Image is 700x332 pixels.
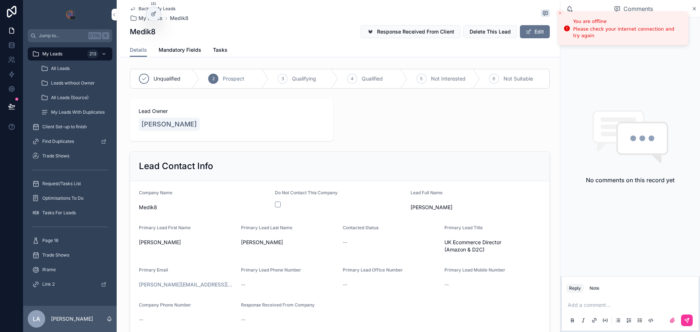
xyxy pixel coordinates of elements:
[103,33,109,39] span: K
[42,238,58,243] span: Page 16
[281,76,284,82] span: 3
[213,43,227,58] a: Tasks
[36,62,112,75] a: All Leads
[42,195,83,201] span: Optimisations To Do
[212,76,215,82] span: 2
[42,252,69,258] span: Trade Shows
[88,32,101,39] span: Ctrl
[573,18,682,25] div: You are offline
[241,302,315,308] span: Response Received From Company
[377,28,454,35] span: Response Received From Client
[362,75,383,82] span: Qualified
[493,76,495,82] span: 6
[139,302,191,308] span: Company Phone Number
[36,91,112,104] a: All Leads (Source)
[139,160,213,172] h2: Lead Contact Info
[292,75,316,82] span: Qualifying
[28,263,112,276] a: Iframe
[42,267,56,273] span: Iframe
[470,28,511,35] span: Delete This Lead
[36,106,112,119] a: My Leads With Duplicates
[444,239,541,253] span: UK Ecommerce Director (Amazon & D2C)
[241,267,301,273] span: Primary Lead Phone Number
[411,204,541,211] span: [PERSON_NAME]
[130,27,156,37] h1: Medik8
[42,138,74,144] span: Find Duplicates
[431,75,466,82] span: Not Interested
[463,25,517,38] button: Delete This Lead
[130,6,175,12] a: Back to My Leads
[51,109,105,115] span: My Leads With Duplicates
[241,225,292,230] span: Primary Lead Last Name
[42,153,69,159] span: Trade Shows
[139,6,175,12] span: Back to My Leads
[444,281,449,288] span: --
[23,42,117,300] div: scrollable content
[139,108,324,115] span: Lead Owner
[36,77,112,90] a: Leads without Owner
[28,278,112,291] a: Link 2
[520,25,550,38] button: Edit
[51,315,93,323] p: [PERSON_NAME]
[139,118,200,131] a: [PERSON_NAME]
[241,239,337,246] span: [PERSON_NAME]
[556,9,564,17] button: Close toast
[87,50,98,58] div: 213
[139,15,163,22] span: My Leads
[28,249,112,262] a: Trade Shows
[42,281,55,287] span: Link 2
[343,225,378,230] span: Contacted Status
[28,192,112,205] a: Optimisations To Do
[444,225,483,230] span: Primary Lead Title
[139,239,235,246] span: [PERSON_NAME]
[159,46,201,54] span: Mandatory Fields
[586,176,674,184] h2: No comments on this record yet
[153,75,180,82] span: Unqualified
[28,135,112,148] a: Find Duplicates
[139,281,235,288] a: [PERSON_NAME][EMAIL_ADDRESS][PERSON_NAME][DOMAIN_NAME]
[28,29,112,42] button: Jump to...CtrlK
[141,119,197,129] span: [PERSON_NAME]
[223,75,244,82] span: Prospect
[28,177,112,190] a: Request/Tasks List
[28,206,112,219] a: Tasks For Leads
[33,315,40,323] span: LA
[42,210,76,216] span: Tasks For Leads
[28,234,112,247] a: Page 16
[130,46,147,54] span: Details
[566,284,584,293] button: Reply
[39,33,85,39] span: Jump to...
[351,76,354,82] span: 4
[28,47,112,60] a: My Leads213
[51,80,95,86] span: Leads without Owner
[42,181,81,187] span: Request/Tasks List
[139,316,143,323] span: --
[139,190,172,195] span: Company Name
[241,281,245,288] span: --
[139,225,191,230] span: Primary Lead First Name
[275,190,338,195] span: Do Not Contact This Company
[42,51,62,57] span: My Leads
[51,66,70,71] span: All Leads
[444,267,505,273] span: Primary Lead Mobile Number
[139,267,168,273] span: Primary Email
[411,190,443,195] span: Lead Full Name
[590,285,599,291] div: Note
[51,95,89,101] span: All Leads (Source)
[28,149,112,163] a: Trade Shows
[343,267,403,273] span: Primary Lead Office Number
[573,26,682,39] div: Please check your internet connection and try again
[170,15,188,22] a: Medik8
[159,43,201,58] a: Mandatory Fields
[343,239,347,246] span: --
[42,124,87,130] span: Client Set-up to finish
[420,76,423,82] span: 5
[503,75,533,82] span: Not Suitable
[213,46,227,54] span: Tasks
[343,281,347,288] span: --
[587,284,602,293] button: Note
[361,25,460,38] button: Response Received From Client
[64,9,76,20] img: App logo
[241,316,245,323] span: --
